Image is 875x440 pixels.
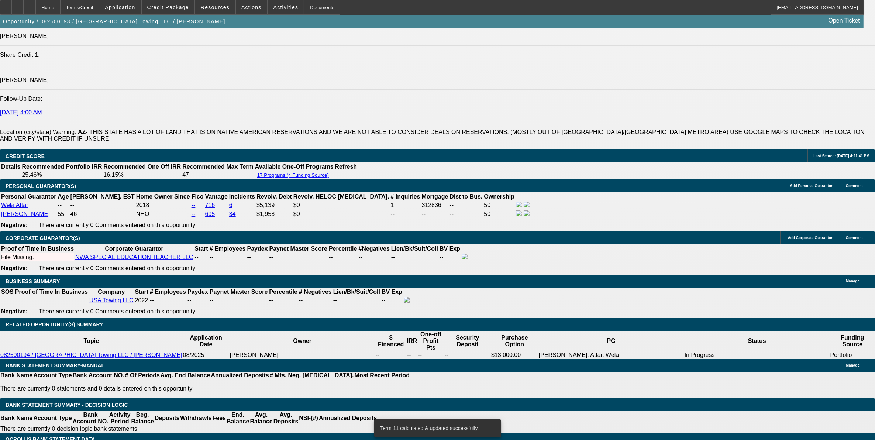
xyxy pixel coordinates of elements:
[75,254,193,260] a: NWA SPECIAL EDUCATION TEACHER LLC
[192,202,196,208] a: --
[194,245,208,252] b: Start
[72,411,109,425] th: Bank Account NO.
[407,351,418,359] td: --
[58,193,69,200] b: Age
[422,193,448,200] b: Mortgage
[1,245,74,252] th: Proof of Time In Business
[826,14,863,27] a: Open Ticket
[268,0,304,14] button: Activities
[229,211,236,217] a: 34
[33,372,72,379] th: Account Type
[154,411,180,425] th: Deposits
[135,289,148,295] b: Start
[273,4,299,10] span: Activities
[1,308,28,314] b: Negative:
[538,331,684,351] th: PG
[440,245,460,252] b: BV Exp
[256,201,292,209] td: $5,139
[3,18,225,24] span: Opportunity / 082500193 / [GEOGRAPHIC_DATA] Towing LLC / [PERSON_NAME]
[381,296,403,305] td: --
[269,289,297,295] b: Percentile
[462,254,468,259] img: facebook-icon.png
[247,253,268,261] td: --
[1,202,28,208] a: Wela Attar
[182,163,254,171] th: Recommended Max Term
[830,351,875,359] td: Portfolio
[358,245,390,252] b: #Negatives
[212,411,226,425] th: Fees
[183,351,230,359] td: 08/2025
[483,201,515,209] td: 50
[0,385,410,392] p: There are currently 0 statements and 0 details entered on this opportunity
[6,362,104,368] span: BANK STATEMENT SUMMARY-MANUAL
[194,253,208,261] td: --
[256,193,292,200] b: Revolv. Debt
[444,351,491,359] td: --
[375,331,407,351] th: $ Financed
[830,331,875,351] th: Funding Source
[484,193,514,200] b: Ownership
[136,193,190,200] b: Home Owner Since
[299,289,332,295] b: # Negatives
[150,297,154,303] span: --
[98,289,125,295] b: Company
[33,411,72,425] th: Account Type
[201,4,230,10] span: Resources
[6,183,76,189] span: PERSONAL GUARANTOR(S)
[1,288,14,296] th: SOS
[269,372,354,379] th: # Mts. Neg. [MEDICAL_DATA].
[439,253,461,261] td: --
[226,411,249,425] th: End. Balance
[39,265,195,271] span: There are currently 0 Comments entered on this opportunity
[99,0,141,14] button: Application
[256,210,292,218] td: $1,958
[418,331,444,351] th: One-off Profit Pts
[421,210,449,218] td: --
[269,245,327,252] b: Paynet Master Score
[418,351,444,359] td: --
[255,172,331,178] button: 17 Programs (4 Funding Source)
[0,352,182,358] a: 082500194 / [GEOGRAPHIC_DATA] Towing LLC / [PERSON_NAME]
[846,236,863,240] span: Comment
[390,210,420,218] td: --
[516,210,522,216] img: facebook-icon.png
[333,289,380,295] b: Lien/Bk/Suit/Coll
[6,322,103,327] span: RELATED OPPORTUNITY(S) SUMMARY
[299,411,318,425] th: NSF(#)
[375,351,407,359] td: --
[449,210,483,218] td: --
[78,129,86,135] b: AZ
[374,419,498,437] div: Term 11 calculated & updated successfully.
[105,245,163,252] b: Corporate Guarantor
[449,201,483,209] td: --
[182,171,254,179] td: 47
[160,372,211,379] th: Avg. End Balance
[180,411,212,425] th: Withdrawls
[273,411,299,425] th: Avg. Deposits
[150,289,186,295] b: # Employees
[354,372,410,379] th: Most Recent Period
[483,210,515,218] td: 50
[6,235,80,241] span: CORPORATE GUARANTOR(S)
[205,193,228,200] b: Vantage
[70,193,135,200] b: [PERSON_NAME]. EST
[1,265,28,271] b: Negative:
[391,253,438,261] td: --
[358,254,390,261] div: --
[524,210,530,216] img: linkedin-icon.png
[6,402,128,408] span: Bank Statement Summary - Decision Logic
[684,351,830,359] td: In Progress
[230,351,375,359] td: [PERSON_NAME]
[421,201,449,209] td: 312836
[293,201,390,209] td: $0
[333,296,380,305] td: --
[391,245,438,252] b: Lien/Bk/Suit/Coll
[57,201,69,209] td: --
[147,4,189,10] span: Credit Package
[209,253,246,261] td: --
[1,163,21,171] th: Details
[293,210,390,218] td: $0
[538,351,684,359] td: [PERSON_NAME]; Attar, Wela
[192,193,204,200] b: Fico
[195,0,235,14] button: Resources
